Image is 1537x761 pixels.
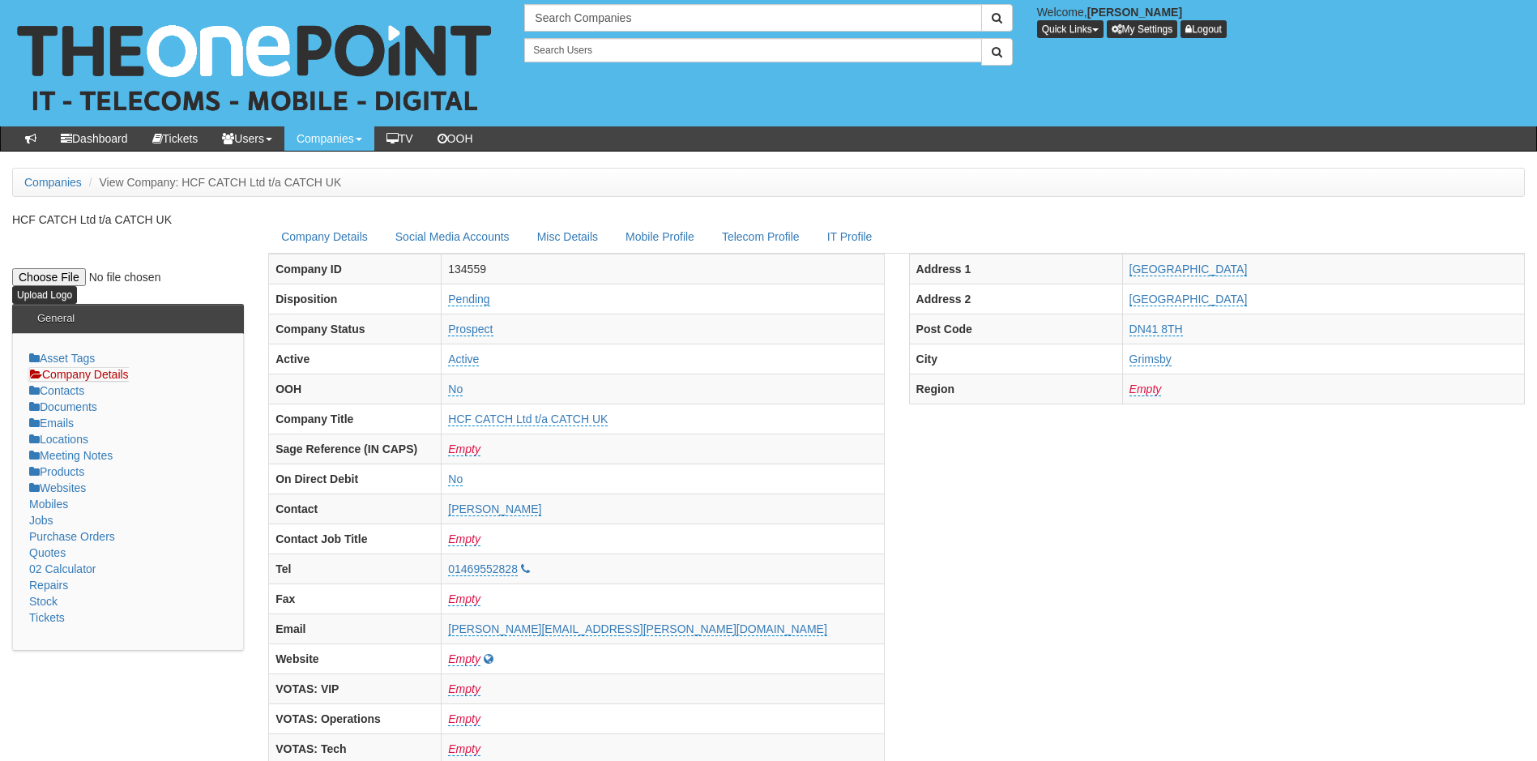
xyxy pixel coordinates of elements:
[1087,6,1182,19] b: [PERSON_NAME]
[29,400,97,413] a: Documents
[269,434,442,464] th: Sage Reference (IN CAPS)
[269,344,442,374] th: Active
[448,353,479,366] a: Active
[269,464,442,494] th: On Direct Debit
[448,742,480,756] a: Empty
[448,712,480,726] a: Empty
[909,254,1122,284] th: Address 1
[1129,383,1162,396] a: Empty
[29,449,113,462] a: Meeting Notes
[448,442,480,456] a: Empty
[1129,263,1248,276] a: [GEOGRAPHIC_DATA]
[448,323,493,336] a: Prospect
[374,126,425,151] a: TV
[269,643,442,673] th: Website
[1025,4,1537,38] div: Welcome,
[12,286,77,304] input: Upload Logo
[269,254,442,284] th: Company ID
[268,220,381,254] a: Company Details
[382,220,523,254] a: Social Media Accounts
[29,384,84,397] a: Contacts
[425,126,485,151] a: OOH
[524,220,611,254] a: Misc Details
[909,284,1122,314] th: Address 2
[448,293,489,306] a: Pending
[269,554,442,584] th: Tel
[814,220,886,254] a: IT Profile
[442,254,884,284] td: 134559
[269,584,442,614] th: Fax
[1107,20,1178,38] a: My Settings
[140,126,211,151] a: Tickets
[524,4,981,32] input: Search Companies
[1129,353,1172,366] a: Grimsby
[210,126,284,151] a: Users
[1181,20,1227,38] a: Logout
[29,417,74,430] a: Emails
[29,305,83,332] h3: General
[448,562,518,576] a: 01469552828
[524,38,981,62] input: Search Users
[24,176,82,189] a: Companies
[12,212,244,228] p: HCF CATCH Ltd t/a CATCH UK
[29,562,96,575] a: 02 Calculator
[29,595,58,608] a: Stock
[29,514,53,527] a: Jobs
[29,611,65,624] a: Tickets
[448,413,608,426] a: HCF CATCH Ltd t/a CATCH UK
[269,404,442,434] th: Company Title
[909,344,1122,374] th: City
[1037,20,1104,38] button: Quick Links
[49,126,140,151] a: Dashboard
[1129,293,1248,306] a: [GEOGRAPHIC_DATA]
[269,524,442,554] th: Contact Job Title
[269,284,442,314] th: Disposition
[448,472,463,486] a: No
[448,383,463,396] a: No
[29,530,115,543] a: Purchase Orders
[1129,323,1183,336] a: DN41 8TH
[269,374,442,404] th: OOH
[269,614,442,643] th: Email
[448,622,827,636] a: [PERSON_NAME][EMAIL_ADDRESS][PERSON_NAME][DOMAIN_NAME]
[29,352,95,365] a: Asset Tags
[29,546,66,559] a: Quotes
[29,367,129,382] a: Company Details
[29,481,86,494] a: Websites
[284,126,374,151] a: Companies
[909,374,1122,404] th: Region
[269,673,442,703] th: VOTAS: VIP
[29,433,88,446] a: Locations
[448,682,480,696] a: Empty
[85,174,342,190] li: View Company: HCF CATCH Ltd t/a CATCH UK
[269,314,442,344] th: Company Status
[29,498,68,511] a: Mobiles
[269,703,442,733] th: VOTAS: Operations
[909,314,1122,344] th: Post Code
[448,652,480,666] a: Empty
[613,220,707,254] a: Mobile Profile
[709,220,813,254] a: Telecom Profile
[448,502,541,516] a: [PERSON_NAME]
[448,532,480,546] a: Empty
[269,494,442,524] th: Contact
[29,465,84,478] a: Products
[29,579,68,592] a: Repairs
[448,592,480,606] a: Empty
